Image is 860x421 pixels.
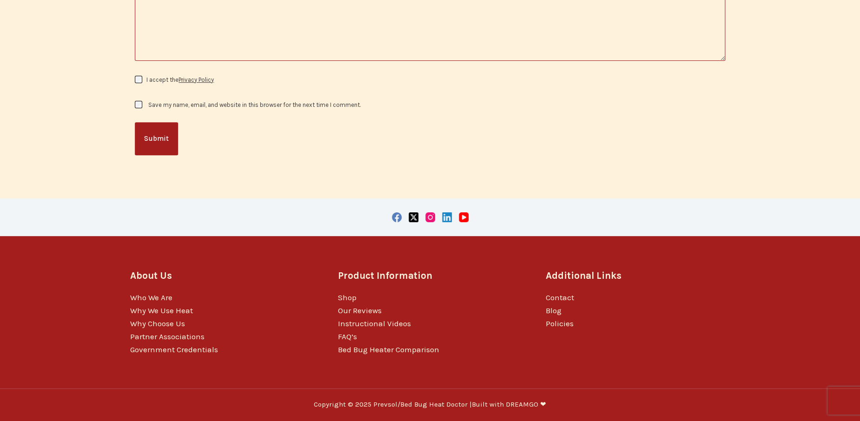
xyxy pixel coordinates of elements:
button: Submit [135,122,178,155]
a: Government Credentials [130,345,218,354]
a: LinkedIn [442,212,452,222]
a: Why Choose Us [130,319,185,328]
a: Blog [545,306,561,315]
p: Copyright © 2025 Prevsol/Bed Bug Heat Doctor | [314,400,546,409]
a: Instagram [425,212,435,222]
a: Policies [545,319,573,328]
a: Privacy Policy [179,76,214,83]
a: Bed Bug Heater Comparison [338,345,439,354]
a: Contact [545,293,574,302]
button: Open LiveChat chat widget [7,4,35,32]
a: FAQ’s [338,332,357,341]
a: Partner Associations [130,332,205,341]
a: Built with DREAMGO ❤ [472,400,546,408]
h3: Product Information [338,269,523,283]
a: Our Reviews [338,306,382,315]
a: Facebook [392,212,402,222]
a: YouTube [459,212,469,222]
h3: About Us [130,269,315,283]
label: Save my name, email, and website in this browser for the next time I comment. [148,101,361,108]
h3: Additional Links [545,269,730,283]
a: Instructional Videos [338,319,411,328]
a: X (Twitter) [409,212,418,222]
a: Why We Use Heat [130,306,193,315]
a: Shop [338,293,357,302]
label: I accept the [146,76,214,83]
a: Who We Are [130,293,172,302]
